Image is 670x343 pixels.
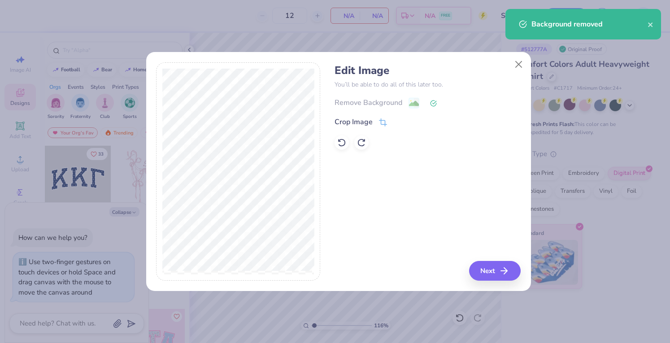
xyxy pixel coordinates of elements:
[510,56,527,73] button: Close
[335,80,521,89] p: You’ll be able to do all of this later too.
[335,64,521,77] h4: Edit Image
[469,261,521,281] button: Next
[531,19,648,30] div: Background removed
[335,117,373,127] div: Crop Image
[648,19,654,30] button: close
